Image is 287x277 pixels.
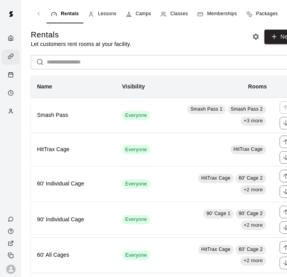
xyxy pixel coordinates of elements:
[122,252,150,259] span: Everyone
[31,40,131,48] p: Let customers rent rooms at your facility.
[122,83,145,90] b: Visibility
[37,145,110,154] h6: HitTrax Cage
[122,251,150,260] div: This service is visible to all of your customers
[239,211,263,216] span: 90' Cage 2
[2,225,21,237] a: Visit help center
[136,10,151,18] span: Camps
[2,237,21,249] a: View public page
[122,111,150,120] div: This service is visible to all of your customers
[122,180,150,188] span: Everyone
[239,247,263,252] span: 60' Cage 2
[37,111,110,120] h6: Smash Pass
[37,83,52,90] b: Name
[201,175,230,181] span: HitTrax Cage
[201,247,230,252] span: HitTrax Cage
[231,106,263,112] span: Smash Pass 2
[241,222,266,229] span: +2 more
[122,145,150,154] div: This service is visible to all of your customers
[122,215,150,224] div: This service is visible to all of your customers
[2,213,21,225] a: Contact Us
[37,215,110,224] h6: 90' Individual Cage
[46,5,283,23] div: navigation tabs
[239,175,263,181] span: 60' Cage 2
[37,180,110,188] h6: 60' Individual Cage
[207,10,237,18] span: Memberships
[122,112,150,119] span: Everyone
[241,257,266,265] span: +2 more
[206,211,230,216] span: 90' Cage 1
[241,117,266,125] span: +3 more
[122,179,150,189] div: This service is visible to all of your customers
[3,6,19,22] img: Swift logo
[248,83,267,90] b: Rooms
[122,146,150,153] span: Everyone
[190,106,222,112] span: Smash Pass 1
[122,216,150,223] span: Everyone
[31,30,131,40] h5: Rentals
[98,10,117,18] span: Lessons
[170,10,188,18] span: Classes
[37,251,110,259] h6: 60' All Cages
[250,31,262,42] button: Rental settings
[61,10,79,18] span: Rentals
[241,186,266,194] span: +2 more
[256,10,278,18] span: Packages
[2,249,21,261] div: Copy public page link
[234,146,263,152] span: HitTrax Cage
